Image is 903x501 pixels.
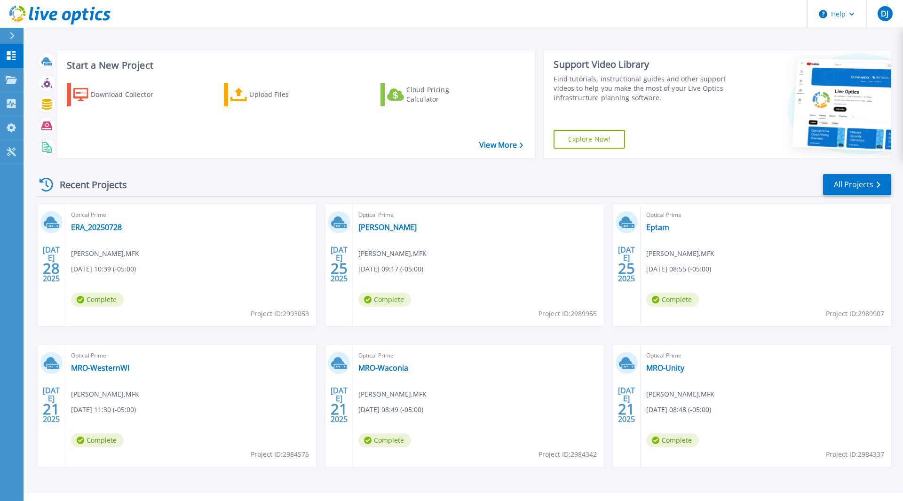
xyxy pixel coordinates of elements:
[826,309,884,319] span: Project ID: 2989907
[358,350,598,361] span: Optical Prime
[358,210,598,220] span: Optical Prime
[71,210,310,220] span: Optical Prime
[43,405,60,413] span: 21
[358,405,423,415] span: [DATE] 08:49 (-05:00)
[331,405,348,413] span: 21
[358,248,427,259] span: [PERSON_NAME] , MFK
[71,264,136,274] span: [DATE] 10:39 (-05:00)
[331,264,348,272] span: 25
[358,264,423,274] span: [DATE] 09:17 (-05:00)
[479,141,523,150] a: View More
[224,83,329,106] a: Upload Files
[826,449,884,460] span: Project ID: 2984337
[646,363,684,373] a: MRO-Unity
[71,350,310,361] span: Optical Prime
[554,58,730,71] div: Support Video Library
[251,449,309,460] span: Project ID: 2984576
[618,405,635,413] span: 21
[646,293,699,307] span: Complete
[36,173,140,196] div: Recent Projects
[358,433,411,447] span: Complete
[646,433,699,447] span: Complete
[539,449,597,460] span: Project ID: 2984342
[646,389,714,399] span: [PERSON_NAME] , MFK
[42,247,60,281] div: [DATE] 2025
[646,248,714,259] span: [PERSON_NAME] , MFK
[358,223,417,232] a: [PERSON_NAME]
[881,10,888,17] span: DJ
[539,309,597,319] span: Project ID: 2989955
[330,247,348,281] div: [DATE] 2025
[646,264,711,274] span: [DATE] 08:55 (-05:00)
[67,60,523,71] h3: Start a New Project
[823,174,891,195] a: All Projects
[71,363,129,373] a: MRO-WesternWI
[71,405,136,415] span: [DATE] 11:30 (-05:00)
[71,433,124,447] span: Complete
[67,83,172,106] a: Download Collector
[380,83,485,106] a: Cloud Pricing Calculator
[406,85,482,104] div: Cloud Pricing Calculator
[71,248,139,259] span: [PERSON_NAME] , MFK
[43,264,60,272] span: 28
[554,74,730,103] div: Find tutorials, instructional guides and other support videos to help you make the most of your L...
[91,85,166,104] div: Download Collector
[71,389,139,399] span: [PERSON_NAME] , MFK
[358,363,408,373] a: MRO-Waconia
[646,350,886,361] span: Optical Prime
[358,389,427,399] span: [PERSON_NAME] , MFK
[71,293,124,307] span: Complete
[618,388,635,422] div: [DATE] 2025
[330,388,348,422] div: [DATE] 2025
[71,223,122,232] a: ERA_20250728
[618,264,635,272] span: 25
[358,293,411,307] span: Complete
[42,388,60,422] div: [DATE] 2025
[618,247,635,281] div: [DATE] 2025
[646,223,669,232] a: Eptam
[646,405,711,415] span: [DATE] 08:48 (-05:00)
[249,85,325,104] div: Upload Files
[251,309,309,319] span: Project ID: 2993053
[554,130,625,149] a: Explore Now!
[646,210,886,220] span: Optical Prime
